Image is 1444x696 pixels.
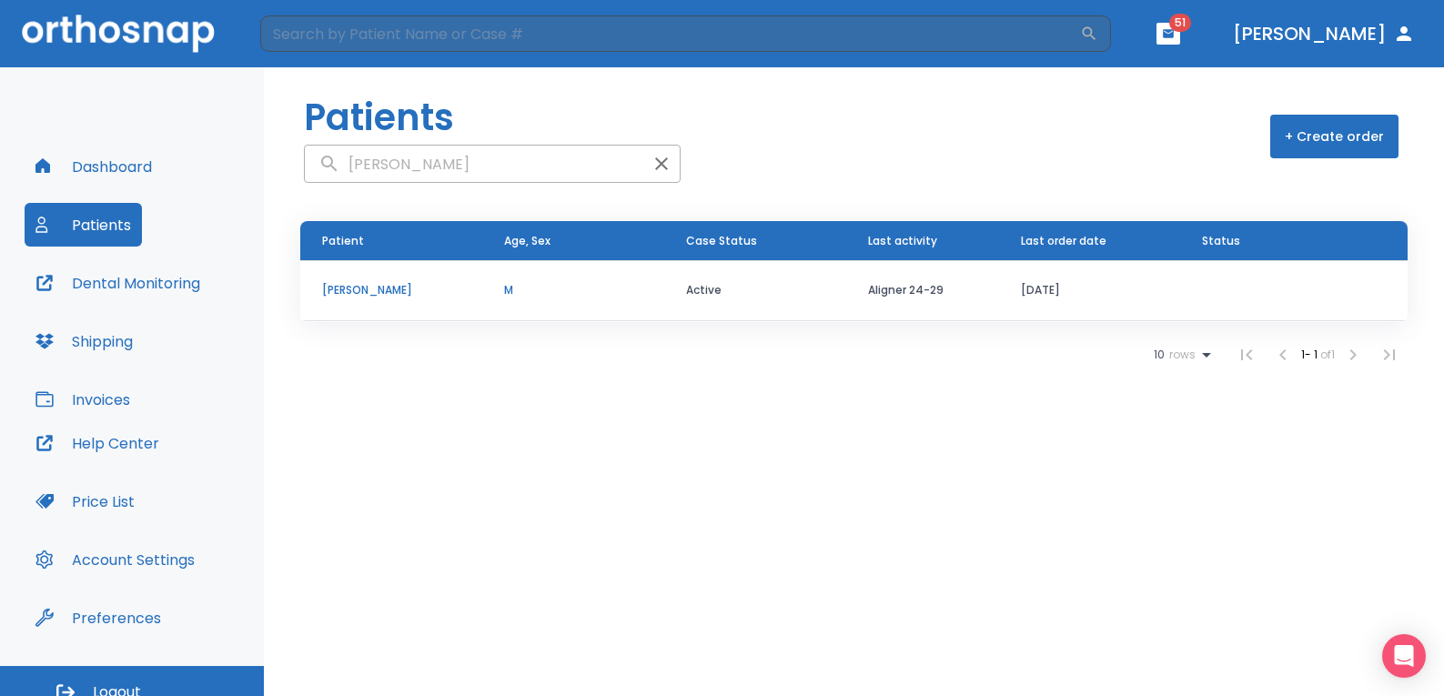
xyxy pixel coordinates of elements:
span: rows [1165,348,1196,361]
button: Shipping [25,319,144,363]
button: [PERSON_NAME] [1226,17,1422,50]
span: Patient [322,233,364,249]
span: 10 [1154,348,1165,361]
span: of 1 [1320,347,1335,362]
span: 51 [1169,14,1191,32]
p: M [504,282,642,298]
button: Account Settings [25,538,206,581]
button: Dashboard [25,145,163,188]
button: Price List [25,479,146,523]
td: Active [664,260,846,321]
span: Case Status [686,233,757,249]
span: Status [1202,233,1240,249]
input: search [305,146,643,182]
button: Patients [25,203,142,247]
p: [PERSON_NAME] [322,282,460,298]
img: Orthosnap [22,15,215,52]
button: Preferences [25,596,172,640]
h1: Patients [304,90,454,145]
div: Open Intercom Messenger [1382,634,1426,678]
div: Tooltip anchor [157,610,174,626]
span: 1 - 1 [1301,347,1320,362]
td: Aligner 24-29 [846,260,999,321]
span: Last order date [1021,233,1106,249]
span: Age, Sex [504,233,550,249]
button: + Create order [1270,115,1399,158]
span: Last activity [868,233,937,249]
button: Help Center [25,421,170,465]
td: [DATE] [999,260,1180,321]
input: Search by Patient Name or Case # [260,15,1080,52]
button: Invoices [25,378,141,421]
button: Dental Monitoring [25,261,211,305]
